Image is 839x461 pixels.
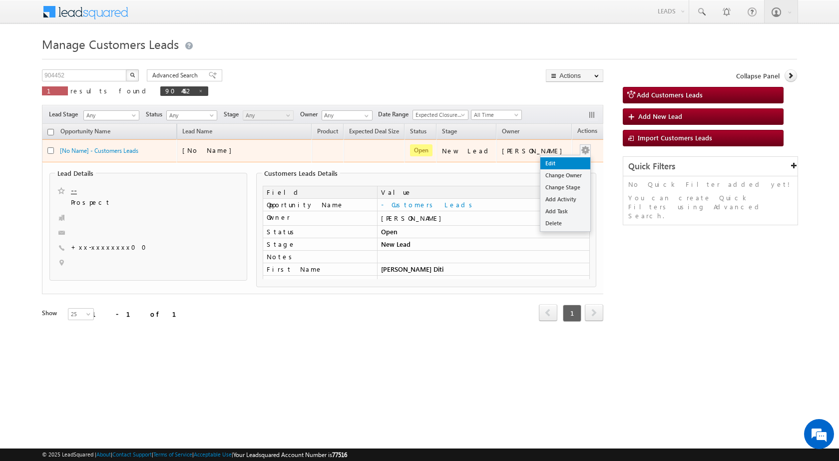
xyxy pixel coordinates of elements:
input: Check all records [47,129,54,135]
span: Advanced Search [152,71,201,80]
a: Terms of Service [153,451,192,458]
a: Edit [540,157,590,169]
a: [No Name] - Customers Leads [60,147,138,154]
a: next [585,305,603,321]
span: 1 [563,305,581,322]
span: Expected Deal Size [349,127,399,135]
a: Opportunity Name [55,126,115,139]
a: Add Activity [540,193,590,205]
legend: Lead Details [55,169,96,177]
span: Owner [300,110,322,119]
span: Actions [572,125,602,138]
td: First Name [263,263,377,276]
span: Owner [502,127,519,135]
span: Any [84,111,136,120]
td: Value [377,186,590,199]
span: Date Range [378,110,413,119]
span: Opportunity Name [60,127,110,135]
span: Product [317,127,338,135]
p: No Quick Filter added yet! [628,180,793,189]
span: Any [167,111,214,120]
a: Add Task [540,205,590,217]
span: Lead Name [177,126,217,139]
a: Status [405,126,431,139]
span: 904452 [165,86,193,95]
span: Open [410,144,432,156]
td: 904452 [377,276,590,288]
span: © 2025 LeadSquared | | | | | [42,450,347,460]
span: +xx-xxxxxxxx00 [71,243,152,253]
td: Opportunity Name [263,199,377,211]
td: Field [263,186,377,199]
span: next [585,304,603,321]
span: Lead Stage [49,110,82,119]
img: Search [130,72,135,77]
div: 1 - 1 of 1 [92,308,188,320]
div: New Lead [442,146,492,155]
a: Show All Items [359,111,372,121]
td: Notes [263,251,377,263]
a: Expected Closure Date [413,110,468,120]
span: Stage [224,110,243,119]
a: About [96,451,111,458]
legend: Customers Leads Details [262,169,340,177]
a: Change Stage [540,181,590,193]
span: Stage [442,127,457,135]
span: Add Customers Leads [637,90,703,99]
span: 25 [68,310,95,319]
span: Prospect [71,198,191,208]
a: Any [243,110,294,120]
span: Collapse Panel [736,71,780,80]
span: results found [70,86,150,95]
a: -- [71,185,77,195]
div: Show [42,309,60,318]
span: 77516 [332,451,347,459]
button: Actions [546,69,603,82]
span: Expected Closure Date [413,110,465,119]
div: [PERSON_NAME] [502,146,567,155]
span: prev [539,304,557,321]
a: Stage [437,126,462,139]
td: Open [377,226,590,238]
span: Any [243,111,291,120]
td: Opportunity ID [263,276,377,288]
a: All Time [471,110,522,120]
a: Change Owner [540,169,590,181]
div: Minimize live chat window [164,5,188,29]
span: Manage Customers Leads [42,36,179,52]
span: Your Leadsquared Account Number is [233,451,347,459]
span: Add New Lead [638,112,682,120]
em: Start Chat [136,308,181,321]
a: Contact Support [112,451,152,458]
input: Type to Search [322,110,373,120]
img: d_60004797649_company_0_60004797649 [17,52,42,65]
div: [PERSON_NAME] [381,214,586,223]
span: 1 [47,86,63,95]
p: You can create Quick Filters using Advanced Search. [628,193,793,220]
a: prev [539,305,557,321]
td: [PERSON_NAME] Diti [377,263,590,276]
a: Expected Deal Size [344,126,404,139]
td: Status [263,226,377,238]
span: All Time [471,110,519,119]
div: Quick Filters [623,157,798,176]
td: Stage [263,238,377,251]
span: Import Customers Leads [638,133,712,142]
a: Acceptable Use [194,451,232,458]
td: New Lead [377,238,590,251]
a: 25 [68,308,94,320]
td: Owner [263,211,377,226]
textarea: Type your message and hit 'Enter' [13,92,182,299]
div: Chat with us now [52,52,168,65]
a: Any [166,110,217,120]
a: Any [83,110,139,120]
span: [No Name] [182,146,237,154]
a: Delete [540,217,590,229]
a: - Customers Leads [381,200,476,209]
span: Status [146,110,166,119]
